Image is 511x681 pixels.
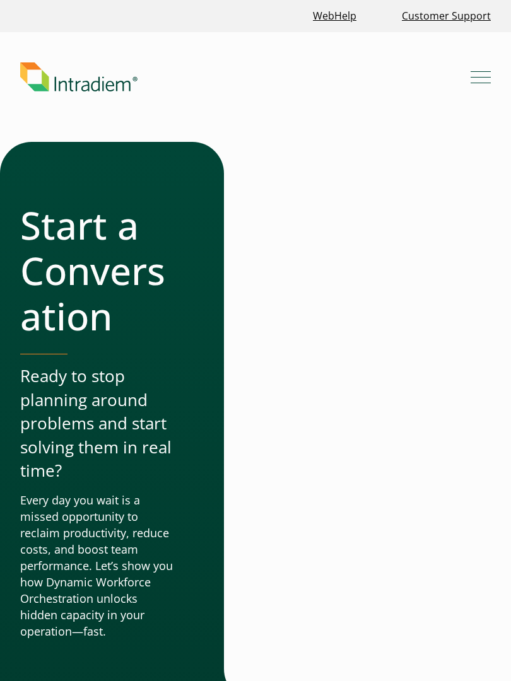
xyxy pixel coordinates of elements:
button: Mobile Navigation Button [471,67,491,87]
a: Link opens in a new window [308,3,361,30]
p: Every day you wait is a missed opportunity to reclaim productivity, reduce costs, and boost team ... [20,492,173,639]
a: Customer Support [397,3,496,30]
h1: Start a Conversation [20,202,173,339]
img: Intradiem [20,62,138,91]
a: Link to homepage of Intradiem [20,62,471,91]
p: Ready to stop planning around problems and start solving them in real time? [20,364,173,482]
